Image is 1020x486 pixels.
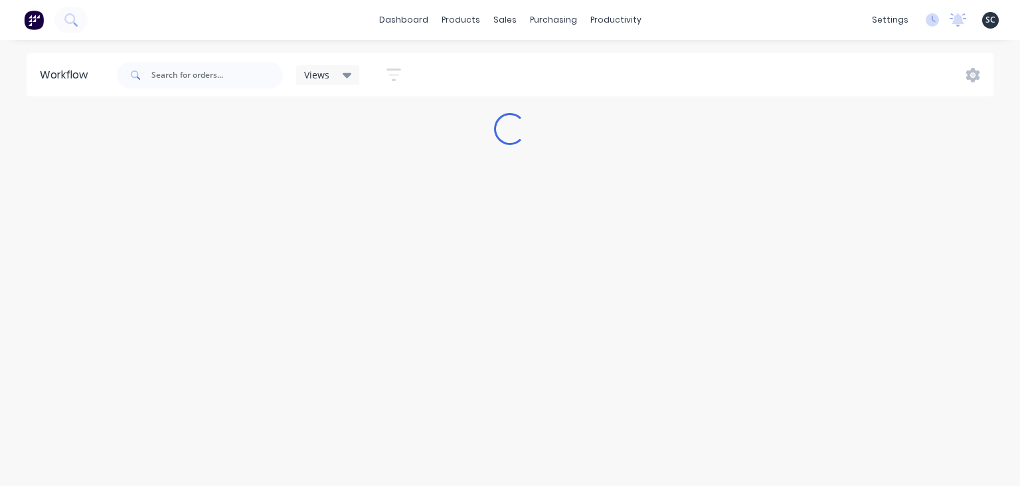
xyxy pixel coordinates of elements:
[985,14,995,26] span: SC
[523,10,584,30] div: purchasing
[24,10,44,30] img: Factory
[487,10,523,30] div: sales
[304,68,329,82] span: Views
[40,67,94,83] div: Workflow
[435,10,487,30] div: products
[584,10,648,30] div: productivity
[151,62,283,88] input: Search for orders...
[865,10,915,30] div: settings
[373,10,435,30] a: dashboard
